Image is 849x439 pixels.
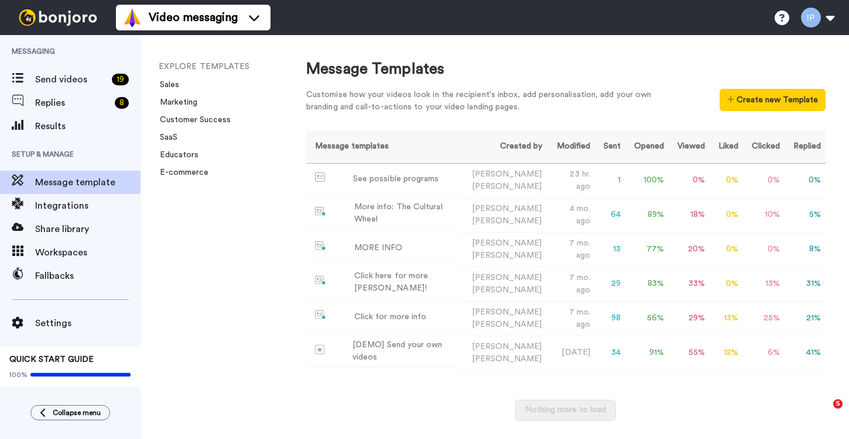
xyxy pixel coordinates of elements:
[35,316,141,330] span: Settings
[472,251,542,260] span: [PERSON_NAME]
[354,242,403,254] div: MORE INFO
[458,163,547,198] td: [PERSON_NAME]
[743,232,785,267] td: 0 %
[354,311,427,323] div: Click for more info
[547,232,595,267] td: 7 mo. ago
[625,198,669,232] td: 89 %
[149,9,238,26] span: Video messaging
[625,267,669,301] td: 83 %
[595,301,625,336] td: 98
[625,232,669,267] td: 77 %
[743,198,785,232] td: 10 %
[785,301,826,336] td: 21 %
[625,131,669,163] th: Opened
[315,172,325,182] img: Message-temps.svg
[515,400,616,421] button: Nothing more to load
[458,232,547,267] td: [PERSON_NAME]
[809,399,837,427] iframe: Intercom live chat
[595,163,625,198] td: 1
[833,399,843,409] span: 5
[306,131,458,163] th: Message templates
[743,163,785,198] td: 0 %
[306,58,826,80] div: Message Templates
[153,168,208,177] a: E-commerce
[743,301,785,336] td: 25 %
[153,81,179,89] a: Sales
[669,163,710,198] td: 0 %
[710,301,743,336] td: 13 %
[354,270,453,295] div: Click here for more [PERSON_NAME]!
[35,119,141,133] span: Results
[710,198,743,232] td: 0 %
[35,72,107,87] span: Send videos
[785,131,826,163] th: Replied
[458,198,547,232] td: [PERSON_NAME]
[458,336,547,370] td: [PERSON_NAME]
[595,232,625,267] td: 13
[315,241,326,251] img: nextgen-template.svg
[35,246,141,260] span: Workspaces
[710,267,743,301] td: 0 %
[472,182,542,191] span: [PERSON_NAME]
[159,61,317,73] li: EXPLORE TEMPLATES
[153,151,198,159] a: Educators
[14,9,102,26] img: bj-logo-header-white.svg
[785,267,826,301] td: 31 %
[547,336,595,370] td: [DATE]
[315,276,326,285] img: nextgen-template.svg
[785,163,826,198] td: 0 %
[547,131,595,163] th: Modified
[547,163,595,198] td: 23 hr. ago
[547,267,595,301] td: 7 mo. ago
[547,198,595,232] td: 4 mo. ago
[595,267,625,301] td: 29
[353,173,439,185] div: See possible programs
[669,131,710,163] th: Viewed
[710,131,743,163] th: Liked
[458,301,547,336] td: [PERSON_NAME]
[306,89,669,113] div: Customise how your videos look in the recipient's inbox, add personalisation, add your own brandi...
[115,97,129,109] div: 8
[669,267,710,301] td: 33 %
[710,232,743,267] td: 0 %
[53,408,101,417] span: Collapse menu
[595,198,625,232] td: 64
[669,301,710,336] td: 29 %
[354,201,453,226] div: More info: The Cultural Wheel
[35,269,141,283] span: Fallbacks
[30,405,110,420] button: Collapse menu
[669,198,710,232] td: 18 %
[743,131,785,163] th: Clicked
[710,336,743,370] td: 12 %
[785,336,826,370] td: 41 %
[9,370,28,379] span: 100%
[472,217,542,225] span: [PERSON_NAME]
[9,355,94,364] span: QUICK START GUIDE
[315,310,326,320] img: nextgen-template.svg
[472,320,542,329] span: [PERSON_NAME]
[458,131,547,163] th: Created by
[472,286,542,294] span: [PERSON_NAME]
[595,336,625,370] td: 34
[35,199,141,213] span: Integrations
[625,301,669,336] td: 56 %
[625,163,669,198] td: 100 %
[710,163,743,198] td: 0 %
[785,232,826,267] td: 8 %
[743,336,785,370] td: 6 %
[785,198,826,232] td: 5 %
[35,96,110,110] span: Replies
[112,74,129,85] div: 19
[472,355,542,363] span: [PERSON_NAME]
[153,116,231,124] a: Customer Success
[669,232,710,267] td: 20 %
[315,207,326,216] img: nextgen-template.svg
[153,133,177,141] a: SaaS
[123,8,142,27] img: vm-color.svg
[153,98,197,106] a: Marketing
[669,336,710,370] td: 55 %
[720,89,826,111] button: Create new Template
[352,339,453,364] div: [DEMO] Send your own videos
[35,222,141,236] span: Share library
[547,301,595,336] td: 7 mo. ago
